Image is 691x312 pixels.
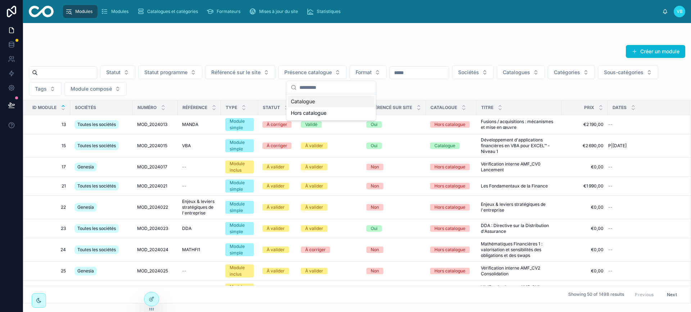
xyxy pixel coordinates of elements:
[452,65,494,79] button: Select Button
[608,122,613,127] span: --
[29,6,54,17] img: App logo
[356,69,372,76] span: Format
[481,241,557,258] span: Mathématiques Financières 1 : valorisation et sensibilités des obligations et des swaps
[32,183,66,189] a: 21
[317,9,340,14] span: Statistiques
[301,121,358,128] a: Validé
[262,225,292,232] a: À valider
[230,284,249,297] div: Module inclus
[566,164,604,170] a: €0,00
[137,226,173,231] a: MOD_2024023
[59,4,662,19] div: scrollable content
[371,204,379,211] div: Non
[305,225,323,232] div: À valider
[74,202,128,213] a: Genesia
[182,183,217,189] a: --
[608,183,613,189] span: --
[458,69,479,76] span: Sociétés
[608,226,613,231] span: --
[99,5,134,18] a: Modules
[211,69,261,76] span: Référencé sur le site
[230,139,249,152] div: Module simple
[32,105,57,110] span: ID module
[481,137,557,154] a: Développement d'applications financières en VBA pour EXCEL™ - Niveau 1
[225,180,254,193] a: Module simple
[267,225,285,232] div: À valider
[608,247,613,253] span: --
[371,268,379,274] div: Non
[32,164,66,170] a: 17
[566,143,604,149] a: €2 690,00
[74,284,128,296] a: Genesia
[262,143,292,149] a: À corriger
[32,226,66,231] a: 23
[137,143,167,149] span: MOD_2024015
[434,183,465,189] div: Hors catalogue
[430,225,472,232] a: Hors catalogue
[262,183,292,189] a: À valider
[481,183,548,189] span: Les Fondamentaux de la Finance
[371,183,379,189] div: Non
[434,164,465,170] div: Hors catalogue
[77,122,116,127] span: Toutes les sociétés
[137,247,168,253] span: MOD_2024024
[305,268,323,274] div: À valider
[304,5,345,18] a: Statistiques
[137,143,173,149] a: MOD_2024015
[608,226,681,231] a: --
[75,9,92,14] span: Modules
[230,201,249,214] div: Module simple
[137,183,173,189] a: MOD_2024021
[481,105,493,110] span: Titre
[366,121,421,128] a: Oui
[608,143,681,149] a: P|[DATE]
[301,143,358,149] a: À valider
[182,143,217,149] a: VBA
[225,243,254,256] a: Module simple
[32,143,66,149] a: 15
[225,284,254,297] a: Module inclus
[503,69,530,76] span: Catalogues
[677,9,683,14] span: VB
[481,183,557,189] a: Les Fondamentaux de la Finance
[430,121,472,128] a: Hors catalogue
[430,183,472,189] a: Hors catalogue
[225,118,254,131] a: Module simple
[74,140,128,152] a: Toutes les sociétés
[430,105,457,110] span: Catalogue
[481,284,557,296] a: Vérification interne AMF_CV1 Consolidation
[371,247,379,253] div: Non
[301,183,358,189] a: À valider
[548,65,595,79] button: Select Button
[371,164,379,170] div: Non
[71,85,112,92] span: Module composé
[434,121,465,128] div: Hors catalogue
[608,164,613,170] span: --
[182,143,191,149] span: VBA
[137,247,173,253] a: MOD_2024024
[230,243,249,256] div: Module simple
[371,143,378,149] div: Oui
[430,247,472,253] a: Hors catalogue
[349,65,387,79] button: Select Button
[74,161,128,173] a: Genesia
[74,119,128,130] a: Toutes les sociétés
[137,122,173,127] a: MOD_2024013
[267,164,285,170] div: À valider
[584,105,594,110] span: Prix
[305,121,317,128] div: Validé
[430,143,472,149] a: Catalogue
[32,204,66,210] a: 22
[566,122,604,127] span: €2 190,00
[135,5,203,18] a: Catalogues et catégories
[74,180,128,192] a: Toutes les sociétés
[205,65,275,79] button: Select Button
[182,164,186,170] span: --
[63,5,98,18] a: Modules
[32,122,66,127] span: 13
[182,199,217,216] span: Enjeux & leviers stratégiques de l'entreprise
[288,96,374,107] div: Catalogue
[262,164,292,170] a: À valider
